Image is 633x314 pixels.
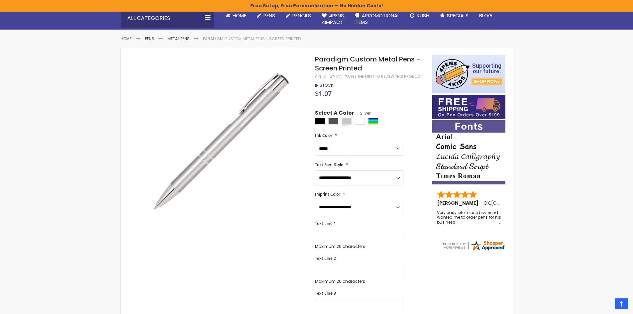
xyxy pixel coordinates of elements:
[417,12,429,19] span: Rush
[315,82,333,88] span: In stock
[491,200,540,206] span: [GEOGRAPHIC_DATA]
[315,54,420,73] span: Paradigm Custom Metal Pens - Screen Printed
[167,36,190,42] a: Metal Pens
[328,118,338,125] div: Gunmetal
[354,110,370,116] span: Silver
[447,12,469,19] span: Specials
[315,74,327,80] strong: SKU
[432,120,505,184] img: font-personalization-examples
[220,8,252,23] a: Home
[315,290,336,296] span: Text Line 3
[322,12,344,26] span: 4Pens 4impact
[368,118,378,125] div: Assorted
[474,8,497,23] a: Blog
[315,221,336,226] span: Text Line 1
[330,74,352,80] div: 4PHPC-763
[342,118,352,125] div: Silver
[349,8,405,30] a: 4PROMOTIONALITEMS
[355,12,399,26] span: 4PROMOTIONAL ITEMS
[252,8,280,23] a: Pens
[483,200,490,206] span: OK
[203,36,301,42] li: Paradigm Custom Metal Pens - Screen Printed
[315,191,340,197] span: Imprint Color
[479,12,492,19] span: Blog
[481,200,540,206] span: - ,
[315,256,336,261] span: Text Line 2
[315,244,403,249] p: Maximum 20 characters
[437,200,481,206] span: [PERSON_NAME]
[432,95,505,119] img: Free shipping on orders over $199
[615,298,628,309] a: Top
[145,36,154,42] a: Pens
[134,54,306,227] img: silver-paradigm-pen-screen-printed-763_1.jpg
[121,36,132,42] a: Home
[292,12,311,19] span: Pencils
[121,8,214,28] div: All Categories
[432,55,505,93] img: 4pens 4 kids
[405,8,435,23] a: Rush
[315,89,332,98] span: $1.07
[315,83,333,88] div: Availability
[435,8,474,23] a: Specials
[264,12,275,19] span: Pens
[442,247,506,253] a: 4pens.com certificate URL
[352,74,422,79] a: Be the first to review this product
[315,279,403,284] p: Maximum 20 characters
[315,162,343,167] span: Text Font Style
[315,133,332,138] span: Ink Color
[442,240,506,252] img: 4pens.com widget logo
[316,8,349,30] a: 4Pens4impact
[315,109,354,118] span: Select A Color
[233,12,246,19] span: Home
[280,8,316,23] a: Pencils
[437,210,501,225] div: Very easy site to use boyfriend wanted me to order pens for his business
[315,118,325,125] div: Black
[355,118,365,125] div: White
